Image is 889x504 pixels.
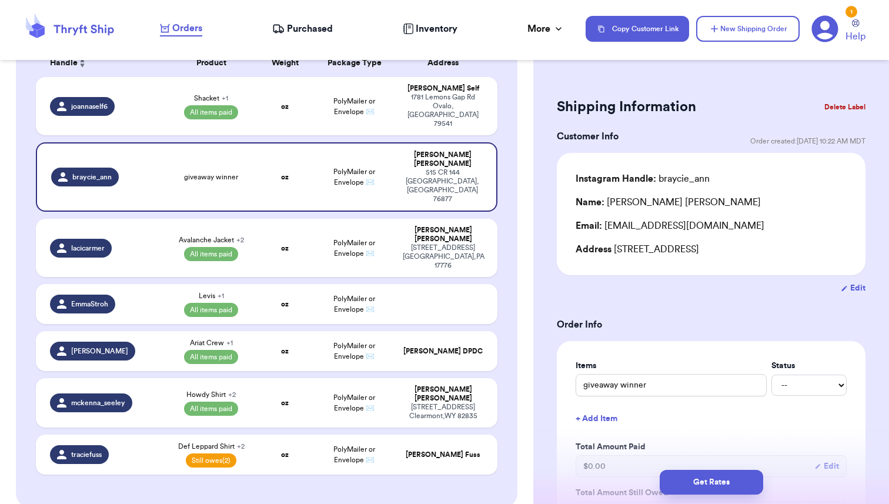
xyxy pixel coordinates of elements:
div: 1 [845,6,857,18]
th: Package Type [313,49,396,77]
span: Ariat Crew [190,338,233,348]
button: Sort ascending [78,56,87,70]
span: giveaway winner [184,172,238,182]
span: PolyMailer or Envelope ✉️ [333,295,375,313]
span: PolyMailer or Envelope ✉️ [333,342,375,360]
th: Address [396,49,497,77]
span: + 1 [218,292,224,299]
div: [STREET_ADDRESS] Clearmont , WY 82835 [403,403,483,420]
span: Handle [50,57,78,69]
span: Shacket [194,94,228,103]
div: [PERSON_NAME] DPDC [403,347,483,356]
span: EmmaStroh [71,299,108,309]
button: Get Rates [660,470,763,495]
div: More [527,22,564,36]
span: Inventory [416,22,457,36]
strong: oz [281,348,289,355]
th: Weight [258,49,313,77]
div: [EMAIL_ADDRESS][DOMAIN_NAME] [576,219,847,233]
span: braycie_ann [72,172,112,182]
span: lacicarmer [71,243,105,253]
div: [PERSON_NAME] [PERSON_NAME] [403,385,483,403]
button: Edit [841,282,865,294]
div: [STREET_ADDRESS] [GEOGRAPHIC_DATA] , PA 17776 [403,243,483,270]
span: Still owes (2) [186,453,236,468]
span: + 1 [222,95,228,102]
strong: oz [281,301,289,308]
span: PolyMailer or Envelope ✉️ [333,239,375,257]
span: All items paid [184,247,238,261]
span: All items paid [184,105,238,119]
div: [PERSON_NAME] [PERSON_NAME] [576,195,761,209]
span: [PERSON_NAME] [71,346,128,356]
div: [PERSON_NAME] [PERSON_NAME] [403,151,482,168]
div: [PERSON_NAME] Self [403,84,483,93]
div: [STREET_ADDRESS] [576,242,847,256]
span: traciefuss [71,450,102,459]
div: 1781 Lemons Gap Rd Ovalo , [GEOGRAPHIC_DATA] 79541 [403,93,483,128]
h3: Order Info [557,318,865,332]
span: + 2 [236,236,244,243]
span: PolyMailer or Envelope ✉️ [333,394,375,412]
h2: Shipping Information [557,98,696,116]
strong: oz [281,451,289,458]
th: Product [165,49,258,77]
button: Delete Label [820,94,870,120]
h3: Customer Info [557,129,619,143]
label: Items [576,360,767,372]
span: + 1 [226,339,233,346]
a: Inventory [403,22,457,36]
button: New Shipping Order [696,16,800,42]
span: Email: [576,221,602,231]
div: braycie_ann [576,172,710,186]
span: joannaself6 [71,102,108,111]
a: Help [845,19,865,44]
strong: oz [281,245,289,252]
span: Purchased [287,22,333,36]
span: Help [845,29,865,44]
a: Purchased [272,22,333,36]
span: Avalanche Jacket [179,235,244,245]
span: + 2 [237,443,245,450]
span: Levis [199,291,224,301]
strong: oz [281,173,289,181]
span: + 2 [228,391,236,398]
strong: oz [281,399,289,406]
span: Orders [172,21,202,35]
div: [PERSON_NAME] [PERSON_NAME] [403,226,483,243]
span: All items paid [184,402,238,416]
span: Order created: [DATE] 10:22 AM MDT [750,136,865,146]
a: Orders [160,21,202,36]
span: Address [576,245,611,254]
button: Copy Customer Link [586,16,689,42]
span: Name: [576,198,604,207]
label: Status [771,360,847,372]
span: All items paid [184,350,238,364]
button: + Add Item [571,406,851,432]
span: Def Leppard Shirt [178,442,245,451]
label: Total Amount Paid [576,441,847,453]
span: Howdy Shirt [186,390,236,399]
span: PolyMailer or Envelope ✉️ [333,446,375,463]
div: 515 CR 144 [GEOGRAPHIC_DATA] , [GEOGRAPHIC_DATA] 76877 [403,168,482,203]
span: All items paid [184,303,238,317]
span: PolyMailer or Envelope ✉️ [333,98,375,115]
a: 1 [811,15,838,42]
span: PolyMailer or Envelope ✉️ [333,168,375,186]
strong: oz [281,103,289,110]
span: mckenna_seeley [71,398,125,408]
span: Instagram Handle: [576,174,656,183]
div: [PERSON_NAME] Fuss [403,450,483,459]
